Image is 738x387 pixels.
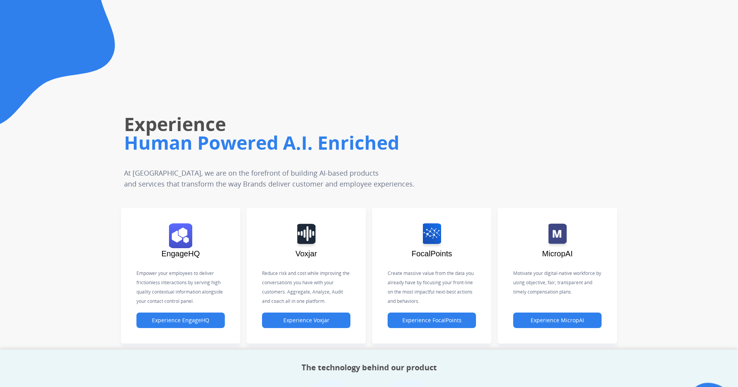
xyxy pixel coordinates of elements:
a: Experience MicropAI [513,317,602,324]
img: logo [169,223,192,248]
h2: The technology behind our product [302,362,437,373]
span: MicropAI [542,249,573,258]
h1: Experience [124,112,521,136]
a: Experience EngageHQ [136,317,225,324]
span: Voxjar [295,249,317,258]
img: logo [548,223,567,248]
p: Reduce risk and cost while improving the conversations you have with your customers. Aggregate, A... [262,269,350,306]
span: EngageHQ [162,249,200,258]
p: Motivate your digital-native workforce by using objective, fair, transparent and timely compensat... [513,269,602,297]
a: Experience Voxjar [262,317,350,324]
h1: Human Powered A.I. Enriched [124,130,521,155]
button: Experience Voxjar [262,313,350,328]
a: Experience FocalPoints [388,317,476,324]
p: Empower your employees to deliver frictionless interactions by serving high quality contextual in... [136,269,225,306]
span: FocalPoints [412,249,452,258]
button: Experience EngageHQ [136,313,225,328]
p: At [GEOGRAPHIC_DATA], we are on the forefront of building AI-based products and services that tra... [124,168,471,189]
img: logo [297,223,316,248]
img: logo [423,223,441,248]
p: Create massive value from the data you already have by focusing your front-line on the most impac... [388,269,476,306]
button: Experience FocalPoints [388,313,476,328]
button: Experience MicropAI [513,313,602,328]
